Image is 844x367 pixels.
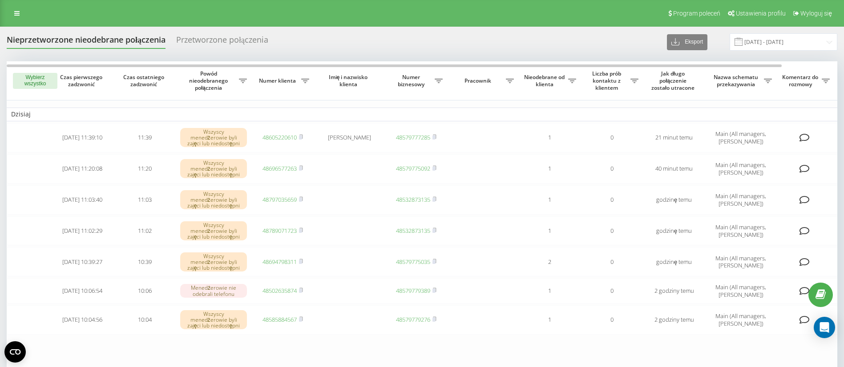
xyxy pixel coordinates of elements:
[705,247,776,276] td: Main (All managers, [PERSON_NAME])
[262,164,297,172] a: 48696577263
[581,305,643,335] td: 0
[814,317,835,338] div: Open Intercom Messenger
[581,247,643,276] td: 0
[7,35,166,49] div: Nieprzetworzone nieodebrane połączenia
[51,185,113,215] td: [DATE] 11:03:40
[262,258,297,266] a: 48694798311
[176,35,268,49] div: Przetworzone połączenia
[262,133,297,141] a: 48605220610
[389,74,435,88] span: Numer biznesowy
[180,310,247,330] div: Wszyscy menedżerowie byli zajęci lub niedostępni
[650,70,698,91] span: Jak długo połączenie zostało utracone
[643,185,705,215] td: godzinę temu
[121,74,169,88] span: Czas ostatniego zadzwonić
[581,185,643,215] td: 0
[113,123,176,152] td: 11:39
[736,10,786,17] span: Ustawienia profilu
[396,315,430,323] a: 48579779276
[180,252,247,272] div: Wszyscy menedżerowie byli zajęci lub niedostępni
[643,123,705,152] td: 21 minut temu
[518,305,581,335] td: 1
[673,10,720,17] span: Program poleceń
[113,278,176,303] td: 10:06
[518,247,581,276] td: 2
[518,216,581,246] td: 1
[396,164,430,172] a: 48579775092
[396,195,430,203] a: 48532873135
[13,73,57,89] button: Wybierz wszystko
[314,123,385,152] td: [PERSON_NAME]
[581,154,643,183] td: 0
[180,70,239,91] span: Powód nieodebranego połączenia
[58,74,106,88] span: Czas pierwszego zadzwonić
[180,221,247,241] div: Wszyscy menedżerowie byli zajęci lub niedostępni
[321,74,377,88] span: Imię i nazwisko klienta
[643,305,705,335] td: 2 godziny temu
[710,74,764,88] span: Nazwa schematu przekazywania
[705,278,776,303] td: Main (All managers, [PERSON_NAME])
[262,227,297,235] a: 48789071723
[113,216,176,246] td: 11:02
[262,287,297,295] a: 48502635874
[581,278,643,303] td: 0
[705,185,776,215] td: Main (All managers, [PERSON_NAME])
[262,195,297,203] a: 48797035659
[51,216,113,246] td: [DATE] 11:02:29
[518,185,581,215] td: 1
[51,278,113,303] td: [DATE] 10:06:54
[113,247,176,276] td: 10:39
[180,190,247,210] div: Wszyscy menedżerowie byli zajęci lub niedostępni
[51,154,113,183] td: [DATE] 11:20:08
[180,284,247,297] div: Menedżerowie nie odebrali telefonu
[643,216,705,246] td: godzinę temu
[180,128,247,148] div: Wszyscy menedżerowie byli zajęci lub niedostępni
[643,154,705,183] td: 40 minut temu
[113,305,176,335] td: 10:04
[180,159,247,179] div: Wszyscy menedżerowie byli zajęci lub niedostępni
[396,133,430,141] a: 48579777285
[781,74,822,88] span: Komentarz do rozmowy
[585,70,630,91] span: Liczba prób kontaktu z klientem
[51,247,113,276] td: [DATE] 10:39:27
[256,77,301,84] span: Numer klienta
[705,154,776,183] td: Main (All managers, [PERSON_NAME])
[523,74,568,88] span: Nieodebrane od klienta
[396,227,430,235] a: 48532873135
[643,247,705,276] td: godzinę temu
[452,77,506,84] span: Pracownik
[518,123,581,152] td: 1
[705,123,776,152] td: Main (All managers, [PERSON_NAME])
[705,216,776,246] td: Main (All managers, [PERSON_NAME])
[800,10,832,17] span: Wyloguj się
[667,34,707,50] button: Eksport
[262,315,297,323] a: 48585884567
[518,278,581,303] td: 1
[581,123,643,152] td: 0
[51,123,113,152] td: [DATE] 11:39:10
[518,154,581,183] td: 1
[4,341,26,363] button: Open CMP widget
[581,216,643,246] td: 0
[51,305,113,335] td: [DATE] 10:04:56
[113,154,176,183] td: 11:20
[643,278,705,303] td: 2 godziny temu
[705,305,776,335] td: Main (All managers, [PERSON_NAME])
[396,287,430,295] a: 48579779389
[113,185,176,215] td: 11:03
[396,258,430,266] a: 48579775035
